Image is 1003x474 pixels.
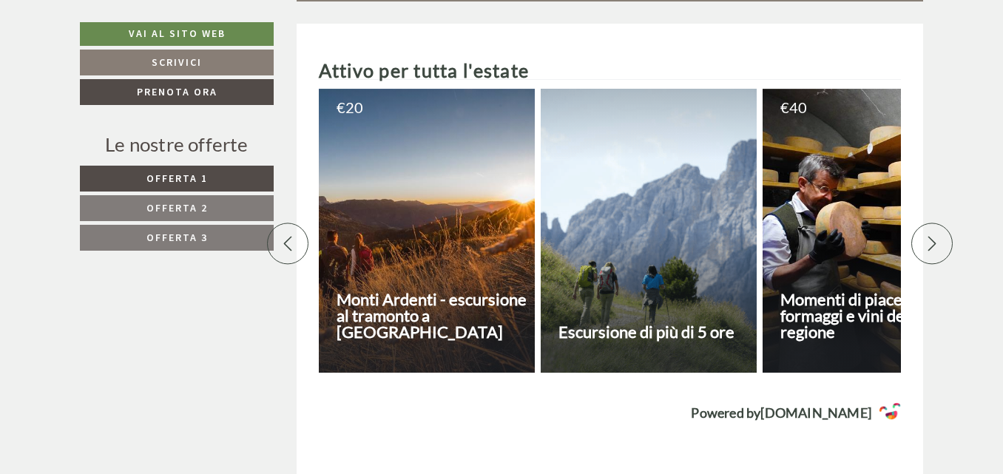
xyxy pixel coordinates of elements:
span: € [780,100,789,115]
h3: Escursione di più di 5 ore [558,324,752,340]
strong: [DOMAIN_NAME] [760,404,871,421]
button: Invia [508,390,583,416]
span: Offerta 3 [146,231,208,244]
div: Buon giorno, come possiamo aiutarla? [12,41,231,86]
a: Powered by[DOMAIN_NAME] [319,402,902,424]
h3: Monti Ardenti - escursione al tramonto a [GEOGRAPHIC_DATA] [337,291,530,340]
div: Le nostre offerte [80,131,274,158]
div: [GEOGRAPHIC_DATA] [23,44,223,55]
div: 40 [780,100,967,115]
small: 16:13 [23,72,223,83]
div: lunedì [263,12,320,37]
span: Offerta 2 [146,201,208,214]
a: Vai al sito web [80,22,274,46]
a: € 20Monti Ardenti - escursione al tramonto a [GEOGRAPHIC_DATA] [319,89,535,373]
h2: Attivo per tutta l'estate [319,61,902,81]
div: 20 [337,100,524,115]
a: Prenota ora [80,79,274,105]
a: € 40Momenti di piacere - formaggi e vini della regione [763,89,979,373]
span: € [337,100,345,115]
span: Offerta 1 [146,172,208,185]
h3: Momenti di piacere - formaggi e vini della regione [780,291,974,340]
a: Escursione di più di 5 ore [541,89,757,373]
a: Scrivici [80,50,274,75]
